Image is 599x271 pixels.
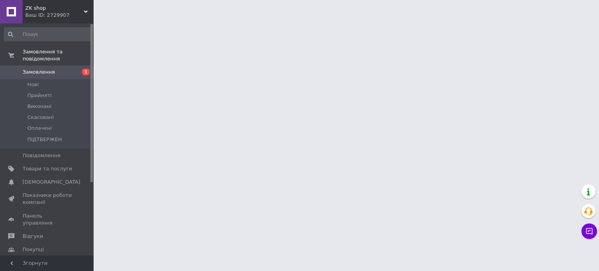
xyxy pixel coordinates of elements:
[23,192,72,206] span: Показники роботи компанії
[23,179,80,186] span: [DEMOGRAPHIC_DATA]
[82,69,90,75] span: 1
[23,48,94,62] span: Замовлення та повідомлення
[23,233,43,240] span: Відгуки
[4,27,92,41] input: Пошук
[27,114,54,121] span: Скасовані
[581,223,597,239] button: Чат з покупцем
[23,152,60,159] span: Повідомлення
[23,165,72,172] span: Товари та послуги
[23,69,55,76] span: Замовлення
[27,125,52,132] span: Оплачені
[23,213,72,227] span: Панель управління
[25,12,94,19] div: Ваш ID: 2729907
[23,246,44,253] span: Покупці
[27,92,51,99] span: Прийняті
[27,81,39,88] span: Нові
[27,136,62,143] span: ПІДТВЕРЖЕН
[27,103,51,110] span: Виконані
[25,5,84,12] span: ZK shop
